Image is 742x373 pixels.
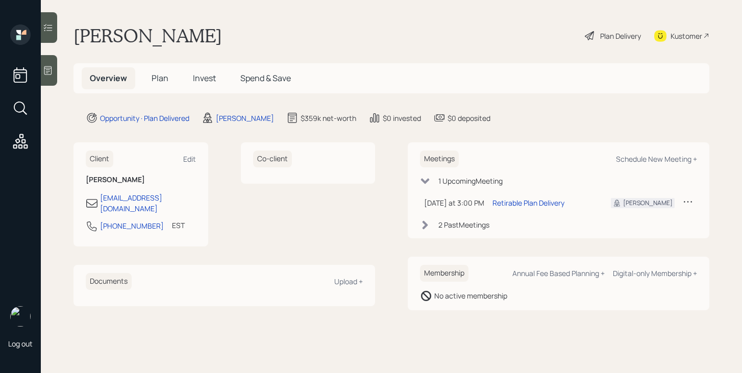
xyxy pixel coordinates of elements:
[100,220,164,231] div: [PHONE_NUMBER]
[438,219,489,230] div: 2 Past Meeting s
[253,151,292,167] h6: Co-client
[90,72,127,84] span: Overview
[86,273,132,290] h6: Documents
[383,113,421,123] div: $0 invested
[172,220,185,231] div: EST
[420,265,468,282] h6: Membership
[183,154,196,164] div: Edit
[334,277,363,286] div: Upload +
[616,154,697,164] div: Schedule New Meeting +
[424,197,484,208] div: [DATE] at 3:00 PM
[301,113,356,123] div: $359k net-worth
[623,198,673,208] div: [PERSON_NAME]
[193,72,216,84] span: Invest
[613,268,697,278] div: Digital-only Membership +
[492,197,564,208] div: Retirable Plan Delivery
[434,290,507,301] div: No active membership
[420,151,459,167] h6: Meetings
[86,151,113,167] h6: Client
[152,72,168,84] span: Plan
[8,339,33,349] div: Log out
[216,113,274,123] div: [PERSON_NAME]
[100,192,196,214] div: [EMAIL_ADDRESS][DOMAIN_NAME]
[100,113,189,123] div: Opportunity · Plan Delivered
[240,72,291,84] span: Spend & Save
[73,24,222,47] h1: [PERSON_NAME]
[512,268,605,278] div: Annual Fee Based Planning +
[438,176,503,186] div: 1 Upcoming Meeting
[86,176,196,184] h6: [PERSON_NAME]
[600,31,641,41] div: Plan Delivery
[448,113,490,123] div: $0 deposited
[10,306,31,327] img: michael-russo-headshot.png
[671,31,702,41] div: Kustomer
